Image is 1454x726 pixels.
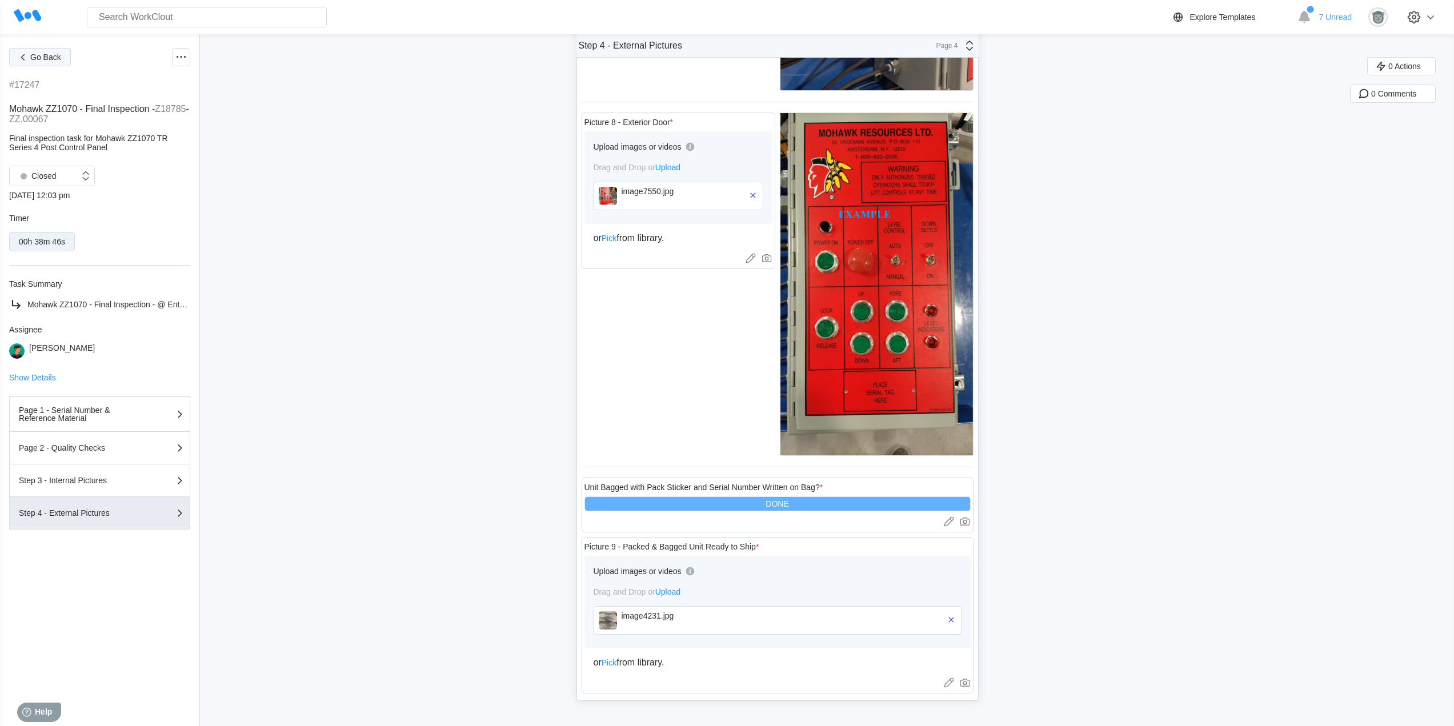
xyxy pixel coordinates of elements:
div: Upload images or videos [594,567,682,576]
span: Pick [602,234,616,243]
span: Drag and Drop or [594,587,681,596]
span: Upload [655,163,680,172]
mark: Z18785 [155,104,186,114]
div: Step 3 - Internal Pictures [19,476,133,484]
img: image7550.jpg [599,187,617,205]
span: Upload [655,587,680,596]
button: Show Details [9,374,56,382]
div: Unit Bagged with Pack Sticker and Serial Number Written on Bag? [584,483,823,492]
button: Page 1 - Serial Number & Reference Material [9,396,190,432]
div: Page 4 [930,42,958,50]
button: Go Back [9,48,71,66]
div: Explore Templates [1189,13,1255,22]
img: user.png [9,343,25,359]
div: or from library. [594,657,962,668]
div: Page 2 - Quality Checks [19,444,133,452]
div: image4231.jpg [622,611,753,620]
button: Step 3 - Internal Pictures [9,464,190,497]
div: Final inspection task for Mohawk ZZ1070 TR Series 4 Post Control Panel [9,134,190,152]
button: 0 Comments [1350,85,1436,103]
span: 0 Actions [1388,62,1421,70]
img: image4231.jpg [599,611,617,629]
button: Step 4 - External Pictures [9,497,190,530]
div: Upload images or videos [594,142,682,151]
img: gorilla.png [1368,7,1388,27]
div: Step 4 - External Pictures [19,509,133,517]
div: Timer [9,214,190,223]
span: 7 Unread [1319,13,1352,22]
span: - [186,104,189,114]
span: Drag and Drop or [594,163,681,172]
div: Assignee [9,325,190,334]
div: DONE [766,499,788,508]
button: 0 Actions [1367,57,1436,75]
button: Page 2 - Quality Checks [9,432,190,464]
span: Pick [602,658,616,667]
div: #17247 [9,80,39,90]
span: Go Back [30,53,61,61]
div: Picture 9 - Packed & Bagged Unit Ready to Ship [584,542,759,551]
div: [PERSON_NAME] [29,343,95,359]
img: Doorexterior.jpg [780,113,973,455]
div: 00h 38m 46s [19,237,65,246]
span: Mohawk ZZ1070 - Final Inspection - [9,104,155,114]
a: Explore Templates [1171,10,1292,24]
span: 0 Comments [1371,90,1416,98]
input: Search WorkClout [87,7,327,27]
mark: ZZ.00067 [9,114,48,124]
div: Task Summary [9,279,190,288]
div: Page 1 - Serial Number & Reference Material [19,406,133,422]
div: Closed [15,168,57,184]
div: [DATE] 12:03 pm [9,191,190,200]
div: or from library. [594,233,763,243]
a: Mohawk ZZ1070 - Final Inspection - @ Enter the Job Number (Format: M12345) - @ Enter Serial Numbe... [9,298,190,311]
span: Mohawk ZZ1070 - Final Inspection - @ Enter the Job Number (Format: M12345) - @ Enter Serial Numbe... [27,300,474,309]
div: Step 4 - External Pictures [579,41,682,51]
div: image7550.jpg [622,187,748,196]
div: Picture 8 - Exterior Door [584,118,674,127]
